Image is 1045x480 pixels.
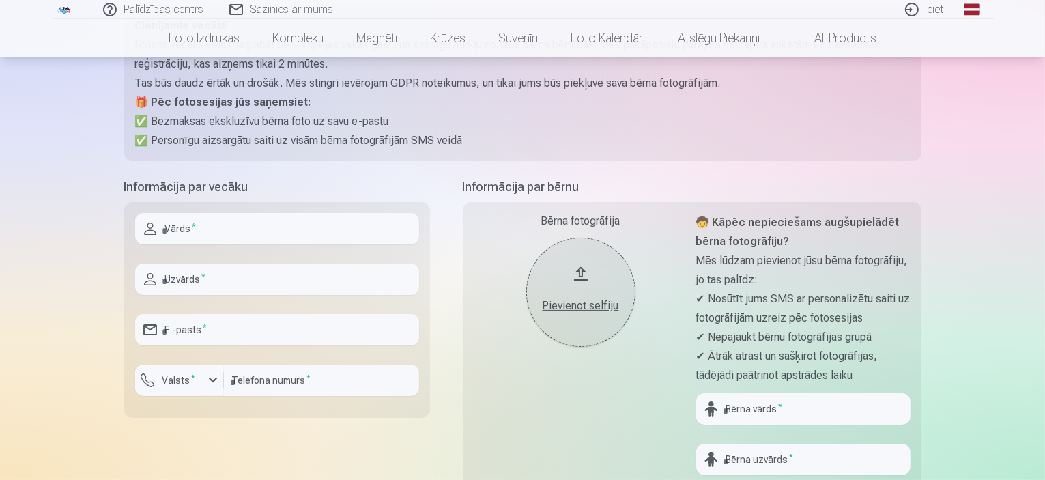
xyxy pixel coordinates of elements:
[526,238,635,347] button: Pievienot selfiju
[135,112,911,131] p: ✅ Bezmaksas ekskluzīvu bērna foto uz savu e-pastu
[696,328,911,347] p: ✔ Nepajaukt bērnu fotogrāfijas grupā
[661,19,776,57] a: Atslēgu piekariņi
[474,213,688,229] div: Bērna fotogrāfija
[135,96,311,109] strong: 🎁 Pēc fotosesijas jūs saņemsiet:
[540,298,622,314] div: Pievienot selfiju
[414,19,482,57] a: Krūzes
[135,131,911,150] p: ✅ Personīgu aizsargātu saiti uz visām bērna fotogrāfijām SMS veidā
[463,178,921,197] h5: Informācija par bērnu
[482,19,554,57] a: Suvenīri
[776,19,893,57] a: All products
[124,178,430,197] h5: Informācija par vecāku
[696,251,911,290] p: Mēs lūdzam pievienot jūsu bērna fotogrāfiju, jo tas palīdz:
[135,74,911,93] p: Tas būs daudz ērtāk un drošāk. Mēs stingri ievērojam GDPR noteikumus, un tikai jums būs piekļuve ...
[157,373,201,387] label: Valsts
[256,19,340,57] a: Komplekti
[696,290,911,328] p: ✔ Nosūtīt jums SMS ar personalizētu saiti uz fotogrāfijām uzreiz pēc fotosesijas
[135,365,224,396] button: Valsts*
[340,19,414,57] a: Magnēti
[152,19,256,57] a: Foto izdrukas
[57,5,72,14] img: /fa1
[696,216,900,248] strong: 🧒 Kāpēc nepieciešams augšupielādēt bērna fotogrāfiju?
[554,19,661,57] a: Foto kalendāri
[696,347,911,385] p: ✔ Ātrāk atrast un sašķirot fotogrāfijas, tādējādi paātrinot apstrādes laiku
